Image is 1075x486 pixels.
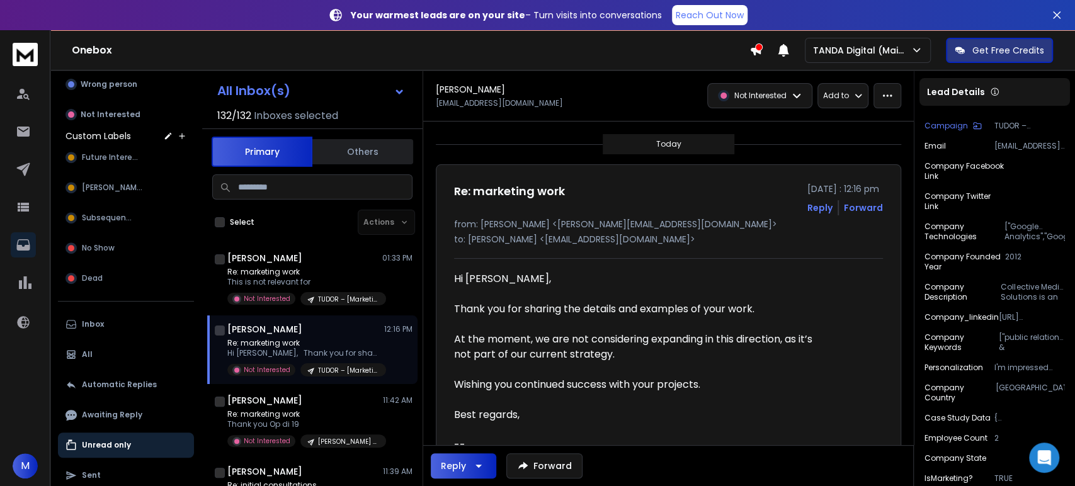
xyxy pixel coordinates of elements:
[382,253,412,263] p: 01:33 PM
[244,294,290,303] p: Not Interested
[924,282,1001,302] p: Company Description
[924,473,973,483] p: isMarketing?
[227,252,302,264] h1: [PERSON_NAME]
[454,271,822,286] div: Hi [PERSON_NAME],
[318,295,378,304] p: TUDOR – [Marketing] – EU – 1-10
[13,453,38,478] button: M
[924,332,999,353] p: Company Keywords
[351,9,662,21] p: – Turn visits into conversations
[924,141,946,151] p: Email
[254,108,338,123] h3: Inboxes selected
[996,383,1065,403] p: [GEOGRAPHIC_DATA]
[383,466,412,477] p: 11:39 AM
[924,252,1005,272] p: Company Founded Year
[227,409,378,419] p: Re: marketing work
[672,5,748,25] a: Reach Out Now
[58,402,194,427] button: Awaiting Reply
[924,363,983,373] p: Personalization
[227,277,378,287] p: This is not relevant for
[1001,282,1065,302] p: Collective Media Solutions is an international public relations and digital marketing agency, spe...
[217,84,290,97] h1: All Inbox(s)
[807,183,883,195] p: [DATE] : 12:16 pm
[72,43,749,58] h1: Onebox
[212,137,312,167] button: Primary
[734,91,787,101] p: Not Interested
[924,433,987,443] p: Employee Count
[227,338,378,348] p: Re: marketing work
[436,83,505,96] h1: [PERSON_NAME]
[58,432,194,458] button: Unread only
[924,453,986,463] p: Company State
[58,145,194,170] button: Future Interest
[82,470,101,480] p: Sent
[82,380,157,390] p: Automatic Replies
[58,205,194,230] button: Subsequence
[227,323,302,336] h1: [PERSON_NAME]
[924,312,999,322] p: company_linkedin
[431,453,496,478] button: Reply
[207,78,415,103] button: All Inbox(s)
[454,302,822,317] div: Thank you for sharing the details and examples of your work.
[823,91,849,101] p: Add to
[1005,252,1065,272] p: 2012
[58,312,194,337] button: Inbox
[994,473,1065,483] p: TRUE
[244,365,290,375] p: Not Interested
[82,349,93,359] p: All
[506,453,583,478] button: Forward
[58,72,194,97] button: Wrong person
[82,319,104,329] p: Inbox
[454,438,465,452] span: --
[924,121,968,131] p: Campaign
[924,161,1005,181] p: Company Facebook Link
[454,332,822,362] div: At the moment, we are not considering expanding in this direction, as it’s not part of our curren...
[927,86,985,98] p: Lead Details
[58,102,194,127] button: Not Interested
[441,460,466,472] div: Reply
[844,201,883,214] div: Forward
[58,175,194,200] button: [PERSON_NAME]
[244,436,290,446] p: Not Interested
[230,217,254,227] label: Select
[82,410,142,420] p: Awaiting Reply
[994,121,1065,131] p: TUDOR – [Marketing] – EU – 1-10
[656,139,681,149] p: Today
[436,98,563,108] p: [EMAIL_ADDRESS][DOMAIN_NAME]
[82,273,103,283] span: Dead
[924,413,991,423] p: Case Study Data
[82,440,131,450] p: Unread only
[81,79,137,89] p: Wrong person
[924,121,982,131] button: Campaign
[813,44,911,57] p: TANDA Digital (Main)
[1004,222,1065,242] p: ["Google Analytics","Google Tag Manager","Hubspot","Mobile Friendly","Olark","Yandex Metrica","Yo...
[972,44,1044,57] p: Get Free Credits
[999,332,1065,353] p: ["public relations & communications services"]
[58,342,194,367] button: All
[1029,443,1059,473] div: Open Intercom Messenger
[924,383,996,403] p: Company Country
[13,43,38,66] img: logo
[312,138,413,166] button: Others
[994,363,1065,373] p: I'm impressed about your work for [PERSON_NAME], specifically about your innovative approach show...
[65,130,131,142] h3: Custom Labels
[351,9,525,21] strong: Your warmest leads are on your site
[454,377,822,392] div: Wishing you continued success with your projects.
[676,9,744,21] p: Reach Out Now
[924,191,1000,212] p: Company Twitter Link
[994,433,1065,443] p: 2
[82,243,115,253] span: No Show
[994,413,1065,423] p: { "caseStudyName": "Tilda", "caseStudyDescription": "", "caseStudySource": "PortfolioPage" }
[318,437,378,446] p: [PERSON_NAME] - [Marketing] – [GEOGRAPHIC_DATA] – 11-200
[82,152,140,162] span: Future Interest
[81,110,140,120] p: Not Interested
[58,235,194,261] button: No Show
[227,394,302,407] h1: [PERSON_NAME]
[454,218,883,230] p: from: [PERSON_NAME] <[PERSON_NAME][EMAIL_ADDRESS][DOMAIN_NAME]>
[82,183,144,193] span: [PERSON_NAME]
[999,312,1065,322] p: [URL][DOMAIN_NAME]
[454,183,565,200] h1: Re: marketing work
[227,267,378,277] p: Re: marketing work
